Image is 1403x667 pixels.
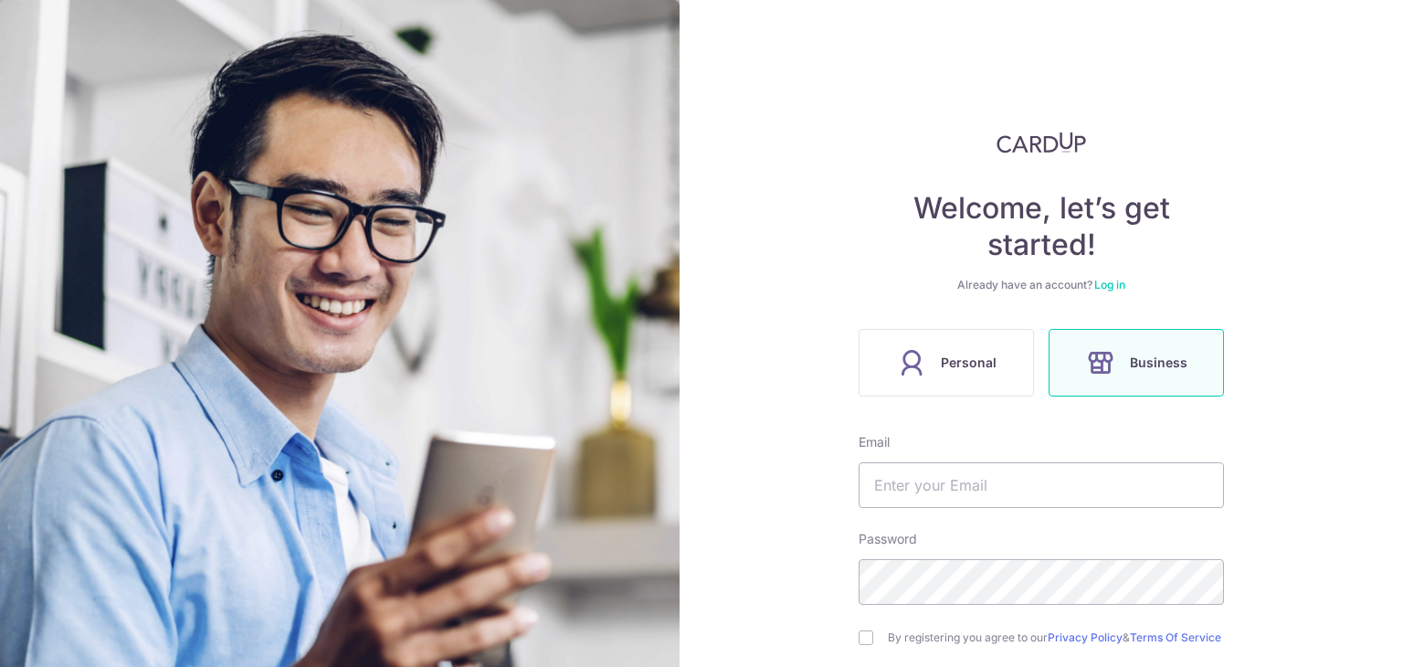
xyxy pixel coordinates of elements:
label: By registering you agree to our & [888,630,1224,645]
span: Business [1130,352,1187,374]
a: Terms Of Service [1130,630,1221,644]
label: Password [859,530,917,548]
h4: Welcome, let’s get started! [859,190,1224,263]
a: Business [1041,329,1231,397]
a: Log in [1094,278,1125,291]
span: Personal [941,352,997,374]
div: Already have an account? [859,278,1224,292]
a: Privacy Policy [1048,630,1123,644]
a: Personal [851,329,1041,397]
img: CardUp Logo [997,132,1086,154]
label: Email [859,433,890,451]
input: Enter your Email [859,462,1224,508]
